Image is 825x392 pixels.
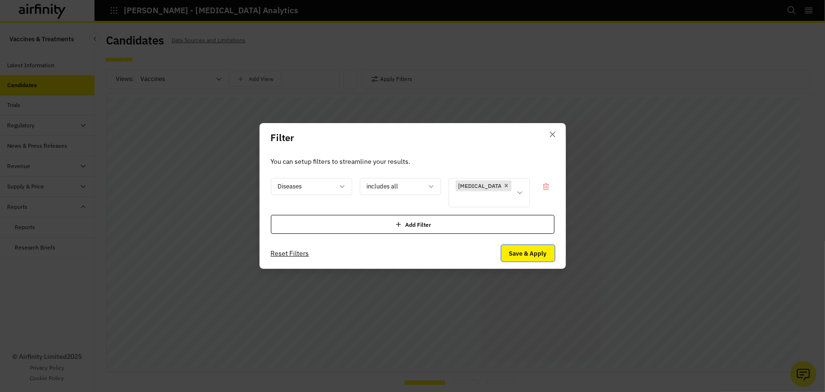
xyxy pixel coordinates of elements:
[271,246,309,261] button: Reset Filters
[260,123,566,152] header: Filter
[459,182,504,190] p: [MEDICAL_DATA]
[502,245,555,261] button: Save & Apply
[271,156,555,167] p: You can setup filters to streamline your results.
[501,180,512,192] div: Remove [object Object]
[271,215,555,234] div: Add Filter
[545,127,560,142] button: Close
